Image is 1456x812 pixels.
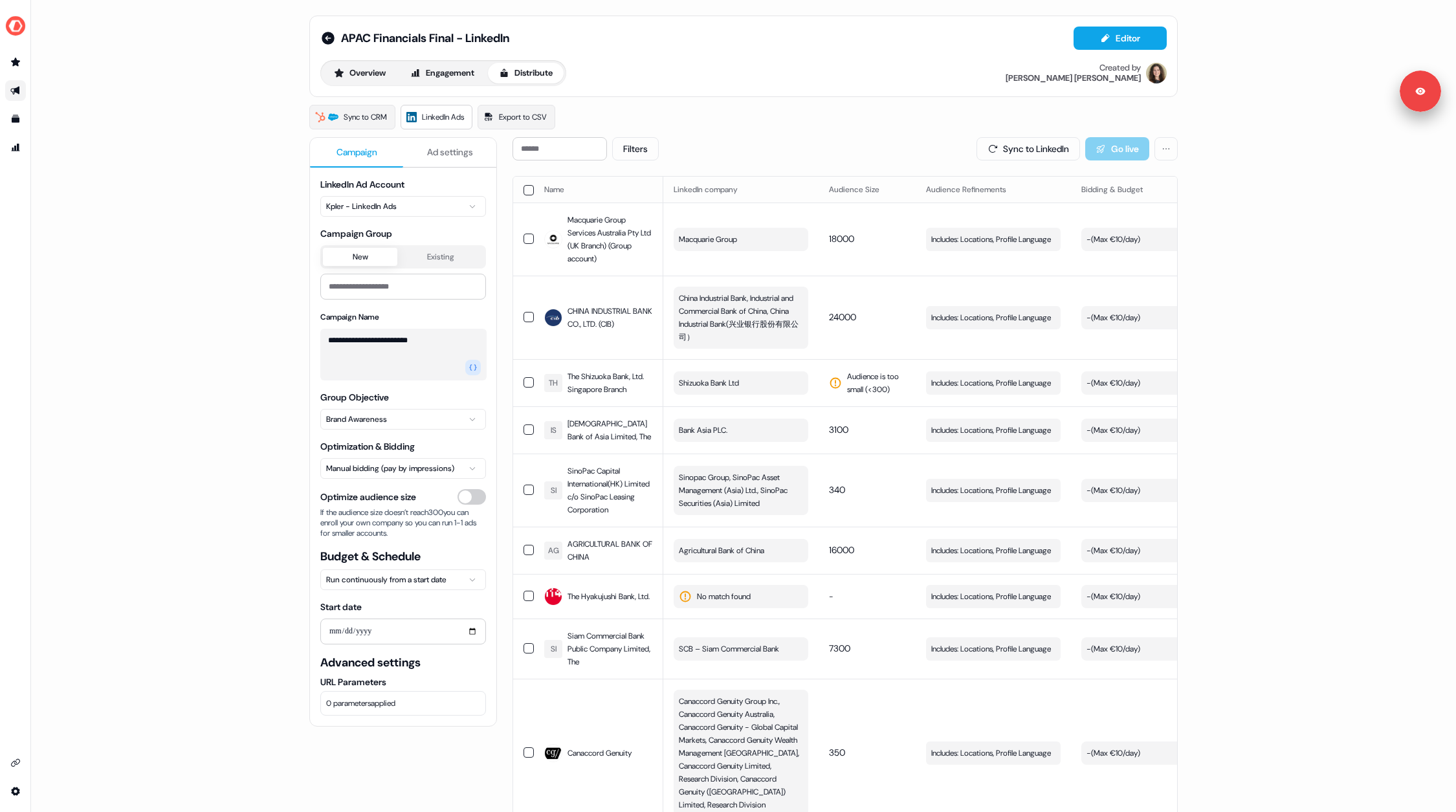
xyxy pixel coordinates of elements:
[1071,177,1226,203] th: Bidding & Budget
[551,484,557,497] div: SI
[931,747,1051,760] span: Includes: Locations, Profile Language
[488,63,564,83] button: Distribute
[679,471,800,510] span: Sinopac Group, SinoPac Asset Management (Asia) Ltd., SinoPac Securities (Asia) Limited
[916,177,1071,203] th: Audience Refinements
[320,601,362,613] label: Start date
[5,109,26,129] a: Go to templates
[568,417,653,443] span: [DEMOGRAPHIC_DATA] Bank of Asia Limited, The
[320,507,486,538] span: If the audience size doesn’t reach 300 you can enroll your own company so you can run 1-1 ads for...
[397,248,483,266] button: Existing
[1099,63,1141,73] div: Created by
[679,377,739,390] span: Shizuoka Bank Ltd
[5,752,26,773] a: Go to integrations
[1086,311,1140,324] div: - ( Max €10/day )
[1086,424,1140,437] div: - ( Max €10/day )
[926,741,1061,765] button: Includes: Locations, Profile Language
[1081,585,1216,608] button: -(Max €10/day)
[1006,73,1141,83] div: [PERSON_NAME] [PERSON_NAME]
[568,305,653,331] span: CHINA INDUSTRIAL BANK CO., LTD. (CIB)
[341,30,509,46] span: APAC Financials Final - LinkedIn
[1081,419,1216,442] button: -(Max €10/day)
[568,214,653,265] span: Macquarie Group Services Australia Pty Ltd (UK Branch) (Group account)
[926,637,1061,661] button: Includes: Locations, Profile Language
[399,63,485,83] button: Engagement
[679,544,764,557] span: Agricultural Bank of China
[1086,747,1140,760] div: - ( Max €10/day )
[674,466,808,515] button: Sinopac Group, SinoPac Asset Management (Asia) Ltd., SinoPac Securities (Asia) Limited
[847,370,905,396] span: Audience is too small (< 300 )
[674,637,808,661] button: SCB – Siam Commercial Bank
[1086,544,1140,557] div: - ( Max €10/day )
[1086,233,1140,246] div: - ( Max €10/day )
[534,177,663,203] th: Name
[323,63,397,83] button: Overview
[568,630,653,668] span: Siam Commercial Bank Public Company Limited, The
[829,544,854,556] span: 16000
[819,177,916,203] th: Audience Size
[326,697,395,710] span: 0 parameters applied
[674,287,808,349] button: China Industrial Bank, Industrial and Commercial Bank of China, China Industrial Bank(兴业银行股份有限公司）
[5,80,26,101] a: Go to outbound experience
[931,424,1051,437] span: Includes: Locations, Profile Language
[663,177,819,203] th: LinkedIn company
[5,781,26,802] a: Go to integrations
[931,642,1051,655] span: Includes: Locations, Profile Language
[829,424,848,435] span: 3100
[926,539,1061,562] button: Includes: Locations, Profile Language
[478,105,555,129] a: Export to CSV
[926,228,1061,251] button: Includes: Locations, Profile Language
[829,311,856,323] span: 24000
[499,111,547,124] span: Export to CSV
[320,391,389,403] label: Group Objective
[549,377,558,390] div: TH
[926,371,1061,395] button: Includes: Locations, Profile Language
[458,489,486,505] button: Optimize audience size
[5,52,26,72] a: Go to prospects
[568,590,650,603] span: The Hyakujushi Bank, Ltd.
[568,538,653,564] span: AGRICULTURAL BANK OF CHINA
[568,747,632,760] span: Canaccord Genuity
[931,311,1051,324] span: Includes: Locations, Profile Language
[1081,306,1216,329] button: -(Max €10/day)
[1086,590,1140,603] div: - ( Max €10/day )
[1086,642,1140,655] div: - ( Max €10/day )
[1081,741,1216,765] button: -(Max €10/day)
[829,233,854,245] span: 18000
[401,105,472,129] a: LinkedIn Ads
[931,233,1051,246] span: Includes: Locations, Profile Language
[320,691,486,716] button: 0 parametersapplied
[679,695,800,811] span: Canaccord Genuity Group Inc., Canaccord Genuity Australia, Canaccord Genuity - Global Capital Mar...
[1081,371,1216,395] button: -(Max €10/day)
[1074,33,1167,47] a: Editor
[548,544,559,557] div: AG
[427,146,473,159] span: Ad settings
[829,484,845,496] span: 340
[926,419,1061,442] button: Includes: Locations, Profile Language
[336,146,377,159] span: Campaign
[1081,539,1216,562] button: -(Max €10/day)
[568,370,653,396] span: The Shizuoka Bank, Ltd. Singapore Branch
[1074,27,1167,50] button: Editor
[1154,137,1178,160] button: More actions
[568,465,653,516] span: SinoPac Capital International(HK) Limited c/o SinoPac Leasing Corporation
[612,137,659,160] button: Filters
[674,228,808,251] button: Macquarie Group
[976,137,1080,160] button: Sync to LinkedIn
[926,306,1061,329] button: Includes: Locations, Profile Language
[309,105,395,129] a: Sync to CRM
[926,479,1061,502] button: Includes: Locations, Profile Language
[320,675,486,688] label: URL Parameters
[320,179,404,190] label: LinkedIn Ad Account
[5,137,26,158] a: Go to attribution
[931,590,1051,603] span: Includes: Locations, Profile Language
[679,642,779,655] span: SCB – Siam Commercial Bank
[679,233,737,246] span: Macquarie Group
[1081,228,1216,251] button: -(Max €10/day)
[1146,63,1167,83] img: Alexandra
[679,292,800,344] span: China Industrial Bank, Industrial and Commercial Bank of China, China Industrial Bank(兴业银行股份有限公司）
[1086,484,1140,497] div: - ( Max €10/day )
[320,227,486,240] span: Campaign Group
